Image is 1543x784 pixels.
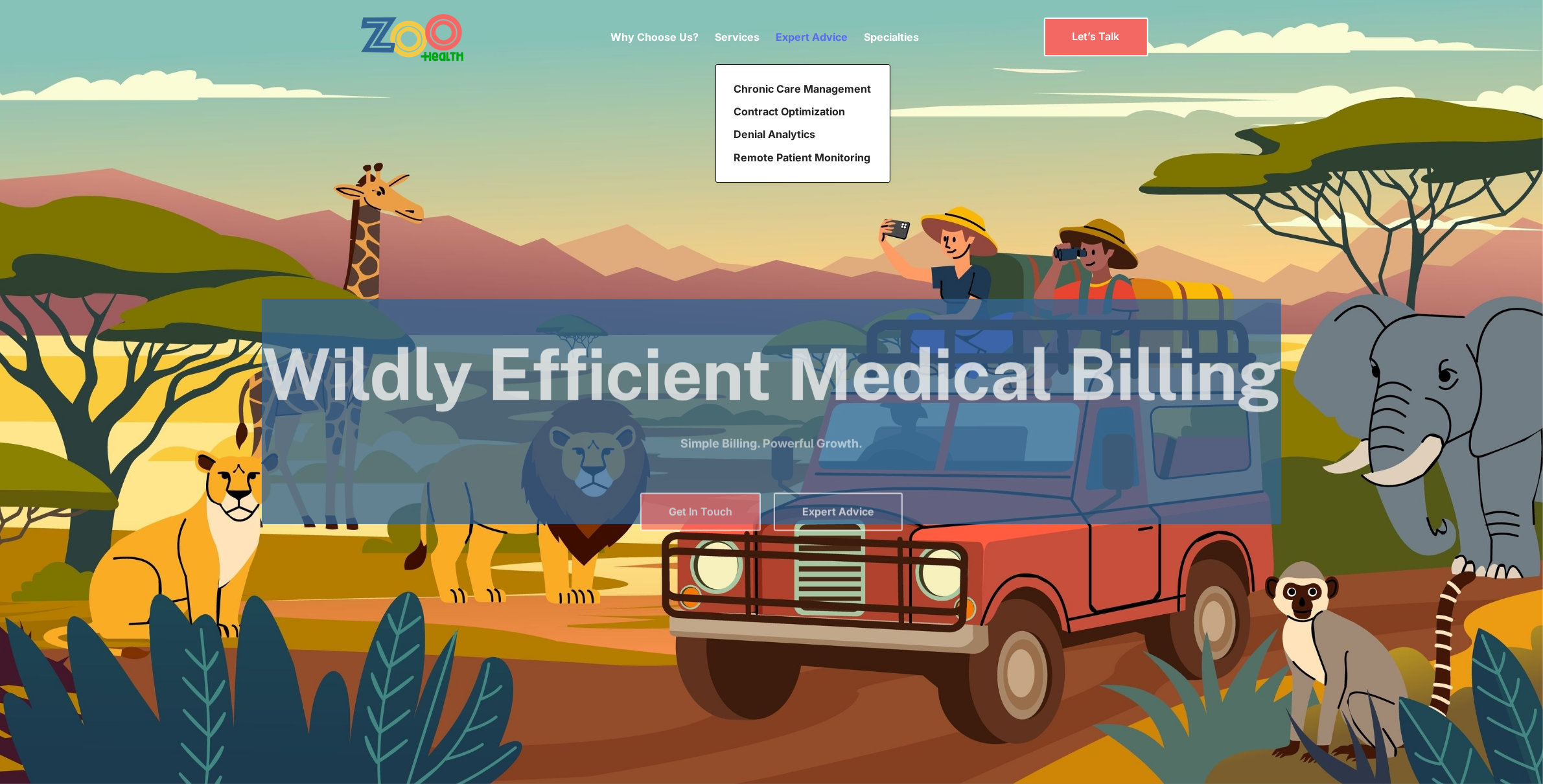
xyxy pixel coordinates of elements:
[1044,17,1148,56] a: Let’s Talk
[611,30,699,43] a: Why Choose Us?
[864,30,920,43] a: Specialties
[262,336,1281,414] h1: Wildly Efficient Medical Billing
[774,493,903,531] a: Expert Advice
[640,493,761,531] a: Get In Touch
[729,100,877,123] a: Contract Optimization
[715,29,760,45] p: Services
[864,10,920,64] div: Specialties
[729,78,877,100] a: Chronic Care Management
[715,10,760,64] div: Services
[360,13,500,62] a: home
[729,146,877,169] a: Remote Patient Monitoring
[680,437,863,450] strong: Simple Billing. Powerful Growth.
[729,123,877,146] a: Denial Analytics
[715,64,890,183] nav: Services
[776,30,848,43] a: Expert Advice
